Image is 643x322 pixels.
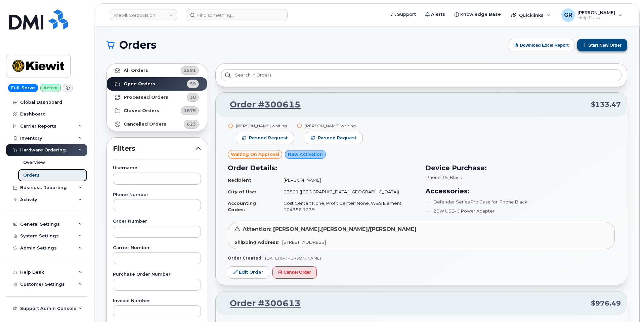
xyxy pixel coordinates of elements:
[113,193,201,197] label: Phone Number
[305,132,363,144] button: Resend request
[305,123,363,129] div: [PERSON_NAME] waiting
[448,175,462,180] span: , Black
[243,226,417,232] span: Attention: [PERSON_NAME].[PERSON_NAME]/[PERSON_NAME]
[236,132,294,144] button: Resend request
[107,104,207,118] a: Closed Orders1879
[119,40,157,50] span: Orders
[107,118,207,131] a: Cancelled Orders623
[228,163,417,173] h3: Order Details:
[272,266,317,279] button: Cancel Order
[124,81,155,87] strong: Open Orders
[282,239,326,245] span: [STREET_ADDRESS]
[124,122,166,127] strong: Cancelled Orders
[277,186,417,198] td: 03801 ([GEOGRAPHIC_DATA], [GEOGRAPHIC_DATA])
[425,186,615,196] h3: Accessories:
[184,67,196,74] span: 2591
[124,95,168,100] strong: Processed Orders
[577,39,627,51] button: Start New Order
[288,151,323,157] span: New Activation
[113,246,201,250] label: Carrier Number
[234,239,280,245] strong: Shipping Address:
[425,163,615,173] h3: Device Purchase:
[228,200,256,212] strong: Accounting Codes:
[222,99,301,111] a: Order #300615
[228,189,256,194] strong: City of Use:
[113,219,201,224] label: Order Number
[107,91,207,104] a: Processed Orders30
[113,299,201,303] label: Invoice Number
[113,272,201,277] label: Purchase Order Number
[190,94,196,100] span: 30
[277,197,417,215] td: Cost Center: None, Profit Center: None, WBS Element: 104956.1239
[425,199,615,205] li: Defender Series Pro Case for iPhone Black
[107,77,207,91] a: Open Orders59
[509,39,574,51] button: Download Excel Report
[113,144,196,153] span: Filters
[591,298,621,308] span: $976.49
[221,69,621,81] input: Search in orders
[190,81,196,87] span: 59
[113,166,201,170] label: Username
[124,68,148,73] strong: All Orders
[124,108,159,113] strong: Closed Orders
[425,208,615,214] li: 20W USB-C Power Adapter
[187,121,196,127] span: 623
[231,151,279,157] span: Waiting On Approval
[614,293,638,317] iframe: Messenger Launcher
[107,64,207,77] a: All Orders2591
[265,256,321,261] span: [DATE] by [PERSON_NAME]
[318,135,356,141] span: Resend request
[249,135,288,141] span: Resend request
[236,123,294,129] div: [PERSON_NAME] waiting
[277,174,417,186] td: [PERSON_NAME]
[184,107,196,114] span: 1879
[228,256,262,261] strong: Order Created:
[228,177,253,183] strong: Recipient:
[222,297,301,310] a: Order #300613
[425,175,448,180] span: iPhone 15
[591,100,621,109] span: $133.47
[228,266,269,279] a: Edit Order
